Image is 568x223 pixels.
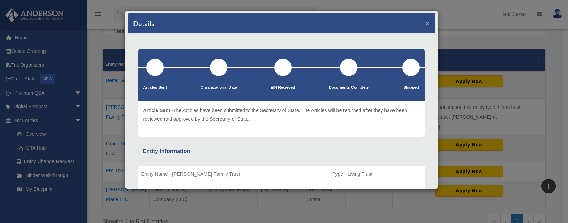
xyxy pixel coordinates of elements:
[201,84,237,91] p: Organizational Date
[143,107,173,113] span: Article Sent -
[425,19,430,27] button: ×
[141,170,325,178] p: Entity Name - [PERSON_NAME] Family Trust
[329,84,369,91] p: Documents Complete
[141,187,325,196] p: Organization State -
[143,106,420,123] p: The Articles have been submitted to the Secretary of State. The Articles will be returned after t...
[333,187,422,196] p: Structure -
[133,18,154,28] h4: Details
[402,84,420,91] p: Shipped
[270,84,295,91] p: EIN Recieved
[143,146,420,156] div: Entity Information
[333,170,422,178] p: Type - Living Trust
[143,84,167,91] p: Articles Sent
